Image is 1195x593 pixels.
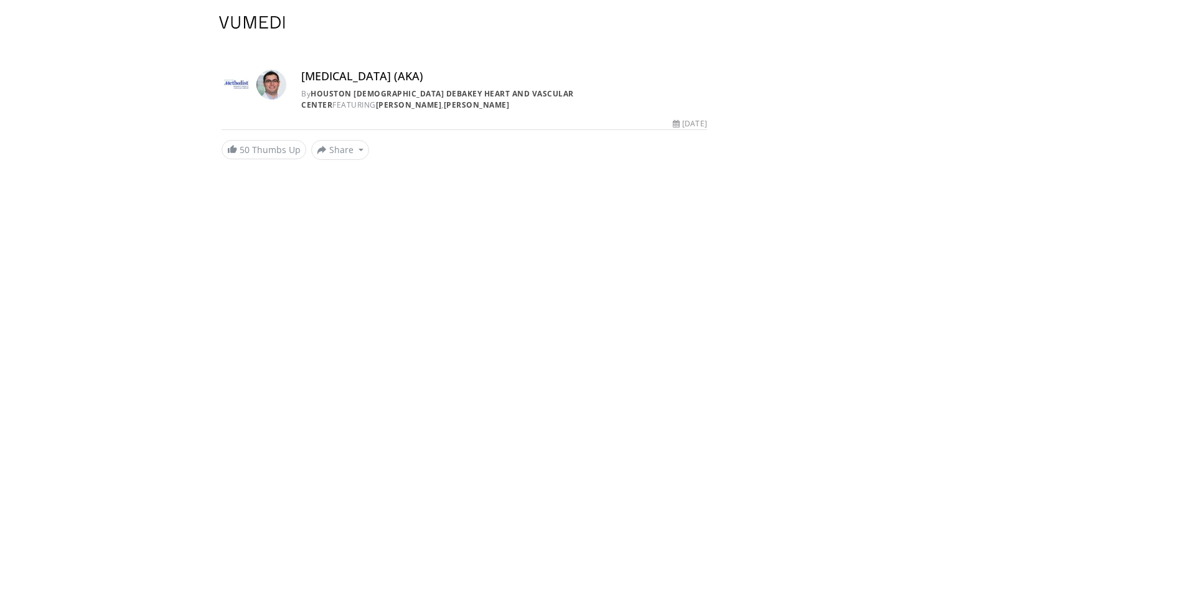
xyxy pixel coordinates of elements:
[301,70,707,83] h4: [MEDICAL_DATA] (AKA)
[222,70,251,100] img: Houston Methodist DeBakey Heart and Vascular Center
[256,70,286,100] img: Avatar
[376,100,442,110] a: [PERSON_NAME]
[219,16,285,29] img: VuMedi Logo
[311,140,369,160] button: Share
[222,140,306,159] a: 50 Thumbs Up
[240,144,250,156] span: 50
[301,88,574,110] a: Houston [DEMOGRAPHIC_DATA] DeBakey Heart and Vascular Center
[301,88,707,111] div: By FEATURING ,
[444,100,510,110] a: [PERSON_NAME]
[673,118,706,129] div: [DATE]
